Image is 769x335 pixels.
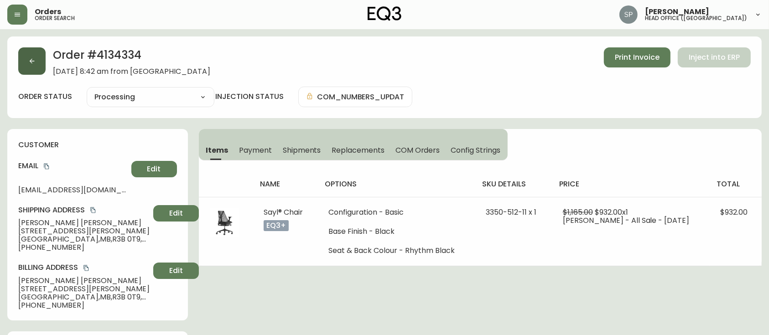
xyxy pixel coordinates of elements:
[260,179,310,189] h4: name
[18,285,150,293] span: [STREET_ADDRESS][PERSON_NAME]
[645,15,747,21] h5: head office ([GEOGRAPHIC_DATA])
[53,67,210,76] span: [DATE] 8:42 am from [GEOGRAPHIC_DATA]
[131,161,177,177] button: Edit
[619,5,638,24] img: 0cb179e7bf3690758a1aaa5f0aafa0b4
[328,247,464,255] li: Seat & Back Colour - Rhythm Black
[169,266,183,276] span: Edit
[368,6,401,21] img: logo
[18,219,150,227] span: [PERSON_NAME] [PERSON_NAME]
[486,207,536,217] span: 3350-512-11 x 1
[325,179,468,189] h4: options
[283,145,321,155] span: Shipments
[18,235,150,243] span: [GEOGRAPHIC_DATA] , MB , R3B 0T9 , CA
[395,145,440,155] span: COM Orders
[35,15,75,21] h5: order search
[42,162,51,171] button: copy
[206,145,229,155] span: Items
[18,243,150,252] span: [PHONE_NUMBER]
[18,92,72,102] label: order status
[18,161,128,171] h4: Email
[18,140,177,150] h4: customer
[332,145,384,155] span: Replacements
[328,227,464,236] li: Base Finish - Black
[18,263,150,273] h4: Billing Address
[563,215,690,226] span: [PERSON_NAME] - All Sale - [DATE]
[18,293,150,301] span: [GEOGRAPHIC_DATA] , MB , R3B 0T9 , CA
[18,205,150,215] h4: Shipping Address
[169,208,183,218] span: Edit
[53,47,210,67] h2: Order # 4134334
[210,208,239,237] img: df33e782-3a74-4294-9802-b22012b1200cOptional[A-Proper-LP-3350-512-11-Front.jpg].jpg
[482,179,545,189] h4: sku details
[615,52,660,62] span: Print Invoice
[35,8,61,15] span: Orders
[153,263,199,279] button: Edit
[559,179,702,189] h4: price
[215,92,284,102] h4: injection status
[264,220,289,231] p: eq3+
[18,277,150,285] span: [PERSON_NAME] [PERSON_NAME]
[147,164,161,174] span: Edit
[645,8,709,15] span: [PERSON_NAME]
[604,47,670,67] button: Print Invoice
[82,263,91,273] button: copy
[18,301,150,309] span: [PHONE_NUMBER]
[18,227,150,235] span: [STREET_ADDRESS][PERSON_NAME]
[595,207,628,217] span: $932.00 x 1
[153,205,199,222] button: Edit
[563,207,593,217] span: $1,165.00
[18,186,128,194] span: [EMAIL_ADDRESS][DOMAIN_NAME]
[328,208,464,216] li: Configuration - Basic
[88,206,98,215] button: copy
[264,207,303,217] span: Sayl® Chair
[717,179,754,189] h4: total
[451,145,500,155] span: Config Strings
[239,145,272,155] span: Payment
[720,207,748,217] span: $932.00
